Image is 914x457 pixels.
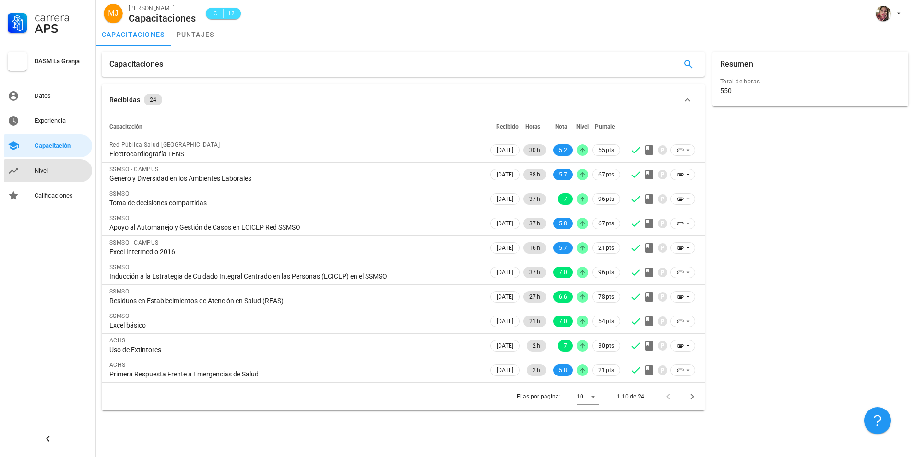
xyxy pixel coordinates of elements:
div: Calificaciones [35,192,88,199]
div: Filas por página: [517,383,599,410]
span: 37 h [529,218,540,229]
span: MJ [108,4,118,23]
a: Capacitación [4,134,92,157]
span: [DATE] [497,267,513,278]
span: C [212,9,219,18]
div: Excel básico [109,321,481,329]
span: 7 [564,193,567,205]
div: avatar [104,4,123,23]
div: Apoyo al Automanejo y Gestión de Casos en ECICEP Red SSMSO [109,223,481,232]
span: 37 h [529,193,540,205]
span: 5.7 [559,242,567,254]
span: Recibido [496,123,519,130]
span: 5.7 [559,169,567,180]
span: [DATE] [497,218,513,229]
a: capacitaciones [96,23,171,46]
span: [DATE] [497,292,513,302]
th: Puntaje [590,115,622,138]
span: Nota [555,123,567,130]
span: Nivel [576,123,589,130]
span: Puntaje [595,123,615,130]
span: 21 pts [598,365,614,375]
button: Recibidas 24 [102,84,705,115]
span: SSMSO [109,264,129,270]
span: 2 h [533,340,540,352]
a: Calificaciones [4,184,92,207]
span: [DATE] [497,243,513,253]
div: Residuos en Establecimientos de Atención en Salud (REAS) [109,296,481,305]
button: Página siguiente [684,388,701,405]
a: Datos [4,84,92,107]
div: 10Filas por página: [577,389,599,404]
span: 12 [227,9,235,18]
div: Capacitaciones [109,52,163,77]
span: 24 [150,94,156,105]
th: Horas [522,115,548,138]
span: SSMSO [109,313,129,319]
span: 96 pts [598,268,614,277]
div: Capacitaciones [129,13,196,23]
a: Experiencia [4,109,92,132]
span: SSMSO - CAMPUS [109,166,159,173]
span: [DATE] [497,365,513,375]
span: 55 pts [598,145,614,155]
span: 21 pts [598,243,614,253]
span: Red Pública Salud [GEOGRAPHIC_DATA] [109,141,220,148]
div: 1-10 de 24 [617,392,644,401]
span: Capacitación [109,123,142,130]
span: [DATE] [497,340,513,351]
a: Nivel [4,159,92,182]
div: Electrocardiografía TENS [109,150,481,158]
div: [PERSON_NAME] [129,3,196,13]
span: ACHS [109,337,126,344]
th: Capacitación [102,115,488,138]
span: 2 h [533,364,540,376]
span: SSMSO [109,215,129,222]
th: Recibido [488,115,522,138]
span: 21 h [529,316,540,327]
span: 7.0 [559,267,567,278]
span: 5.8 [559,364,567,376]
div: Excel Intermedio 2016 [109,247,481,256]
div: DASM La Granja [35,58,88,65]
div: Recibidas [109,94,140,105]
div: Experiencia [35,117,88,125]
div: 10 [577,392,583,401]
div: Género y Diversidad en los Ambientes Laborales [109,174,481,183]
span: ACHS [109,362,126,368]
div: Resumen [720,52,753,77]
span: SSMSO [109,288,129,295]
th: Nivel [575,115,590,138]
span: 78 pts [598,292,614,302]
span: Horas [525,123,540,130]
th: Nota [548,115,575,138]
span: SSMSO - CAMPUS [109,239,159,246]
div: Datos [35,92,88,100]
div: avatar [876,6,891,21]
span: 54 pts [598,316,614,326]
span: [DATE] [497,194,513,204]
div: 550 [720,86,732,95]
span: 38 h [529,169,540,180]
span: 7 [564,340,567,352]
span: 96 pts [598,194,614,204]
div: Carrera [35,12,88,23]
span: 7.0 [559,316,567,327]
span: [DATE] [497,316,513,327]
span: 6.6 [559,291,567,303]
span: 27 h [529,291,540,303]
span: 5.8 [559,218,567,229]
div: Nivel [35,167,88,175]
span: 16 h [529,242,540,254]
div: Inducción a la Estrategia de Cuidado Integral Centrado en las Personas (ECICEP) en el SSMSO [109,272,481,281]
div: Capacitación [35,142,88,150]
span: 30 h [529,144,540,156]
div: Primera Respuesta Frente a Emergencias de Salud [109,370,481,378]
div: Total de horas [720,77,901,86]
span: [DATE] [497,145,513,155]
div: APS [35,23,88,35]
span: 37 h [529,267,540,278]
span: [DATE] [497,169,513,180]
span: 67 pts [598,170,614,179]
span: 30 pts [598,341,614,351]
